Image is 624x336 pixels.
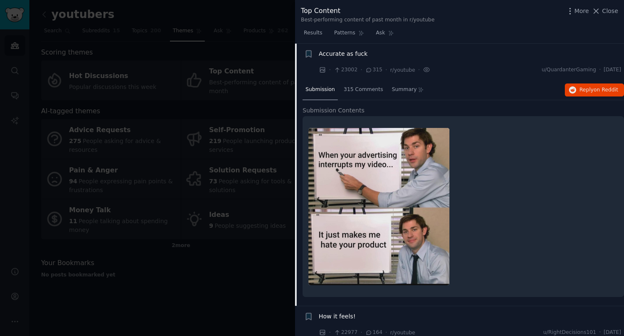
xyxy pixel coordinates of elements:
button: Replyon Reddit [565,83,624,97]
span: Ask [376,29,385,37]
a: Patterns [331,26,367,44]
span: r/youtube [390,330,415,336]
span: 23002 [334,66,357,74]
a: Ask [373,26,397,44]
img: Accurate as fuck [308,128,449,285]
div: Top Content [301,6,434,16]
span: · [385,65,387,74]
span: 315 Comments [344,86,383,94]
button: Close [592,7,618,16]
span: u/QuardanterGaming [542,66,596,74]
span: Submission [305,86,335,94]
span: on Reddit [594,87,618,93]
span: · [418,65,420,74]
span: · [329,65,331,74]
a: Results [301,26,325,44]
span: More [574,7,589,16]
span: r/youtube [390,67,415,73]
span: Close [602,7,618,16]
span: Submission Contents [303,106,365,115]
span: Summary [392,86,417,94]
span: Reply [580,86,618,94]
span: · [599,66,601,74]
span: 315 [365,66,382,74]
button: More [566,7,589,16]
span: · [360,65,362,74]
span: Results [304,29,322,37]
a: How it feels! [319,312,356,321]
span: Patterns [334,29,355,37]
span: [DATE] [604,66,621,74]
a: Accurate as fuck [319,49,368,58]
div: Best-performing content of past month in r/youtube [301,16,434,24]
